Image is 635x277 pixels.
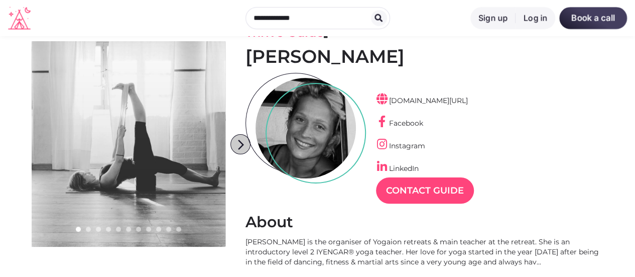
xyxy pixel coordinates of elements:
a: Log in [516,7,555,29]
i: arrow_forward_ios [231,135,251,155]
h2: About [245,213,604,232]
a: [DOMAIN_NAME][URL] [376,96,468,105]
a: Sign up [470,7,516,29]
a: Book a call [559,7,627,29]
a: Instagram [376,141,425,150]
a: LinkedIn [376,164,419,173]
a: Facebook [376,119,423,128]
a: Contact Guide [376,177,474,204]
div: [PERSON_NAME] is the organiser of Yogaion retreats & main teacher at the retreat. She is an intro... [245,237,604,267]
h1: [PERSON_NAME] [245,45,604,68]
